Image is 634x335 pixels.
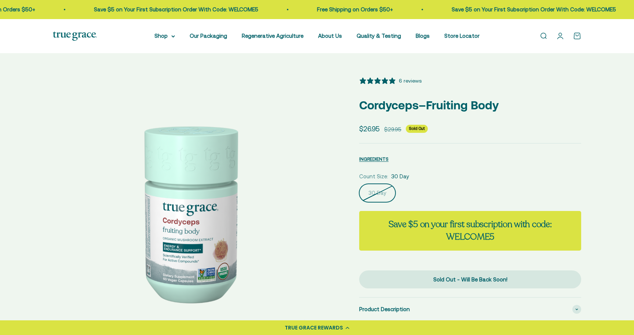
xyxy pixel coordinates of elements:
[359,270,581,289] button: Sold Out - Will Be Back Soon!
[416,33,430,39] a: Blogs
[318,33,342,39] a: About Us
[359,172,388,181] legend: Count Size:
[242,33,303,39] a: Regenerative Agriculture
[444,33,480,39] a: Store Locator
[399,77,422,85] div: 6 reviews
[92,5,257,14] p: Save $5 on Your First Subscription Order With Code: WELCOME5
[359,156,389,162] span: INGREDIENTS
[357,33,401,39] a: Quality & Testing
[316,6,391,12] a: Free Shipping on Orders $50+
[190,33,227,39] a: Our Packaging
[374,275,566,284] div: Sold Out - Will Be Back Soon!
[406,125,428,133] sold-out-badge: Sold Out
[359,154,389,163] button: INGREDIENTS
[391,172,409,181] span: 30 Day
[359,305,410,314] span: Product Description
[285,324,343,332] div: TRUE GRACE REWARDS
[389,218,551,243] strong: Save $5 on your first subscription with code: WELCOME5
[450,5,615,14] p: Save $5 on Your First Subscription Order With Code: WELCOME5
[359,298,581,321] summary: Product Description
[359,96,581,114] p: Cordyceps–Fruiting Body
[359,123,380,134] sale-price: $26.95
[154,32,175,40] summary: Shop
[384,125,401,134] compare-at-price: $29.95
[359,77,422,85] button: 5 stars, 6 ratings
